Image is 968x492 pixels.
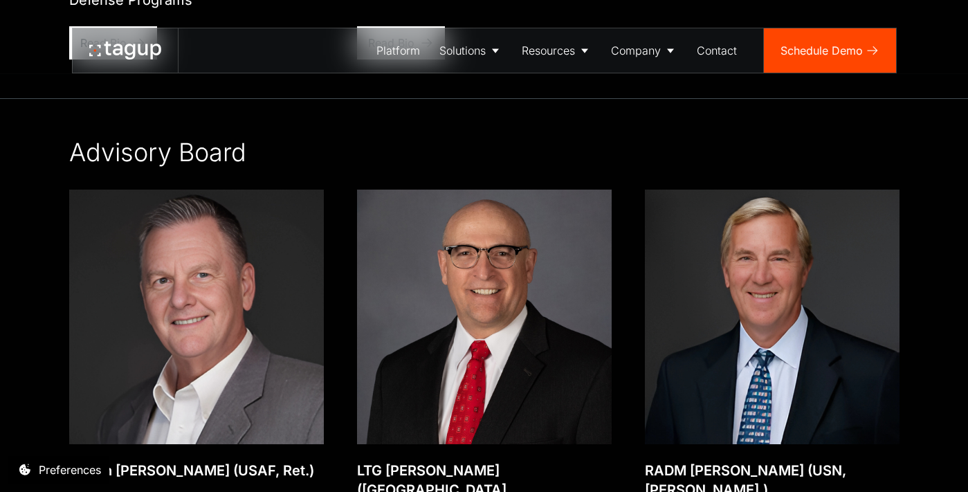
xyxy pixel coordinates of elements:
div: Resources [522,42,575,59]
div: Open bio popup [356,444,357,444]
div: Open bio popup [69,444,69,444]
a: Company [601,28,687,73]
img: RADM John Neagley (USN, Ret.) [645,190,899,444]
a: Open bio popup [69,190,324,444]
div: Preferences [39,462,101,478]
a: Resources [512,28,601,73]
a: Contact [687,28,747,73]
h2: Advisory Board [69,138,246,168]
div: Company [611,42,661,59]
a: Schedule Demo [764,28,896,73]
div: Platform [376,42,420,59]
div: Solutions [439,42,486,59]
div: Open bio popup [644,444,645,444]
div: Schedule Demo [780,42,863,59]
img: Lt Gen Brad Webb (USAF, Ret.) [69,190,324,444]
a: Open bio popup [645,190,899,444]
div: Lt Gen [PERSON_NAME] (USAF, Ret.) [69,461,314,480]
div: Contact [697,42,737,59]
a: Open bio popup [357,190,612,444]
a: Solutions [430,28,512,73]
img: LTG Neil Thurgood (USA, Ret.) [357,190,612,444]
a: Platform [367,28,430,73]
